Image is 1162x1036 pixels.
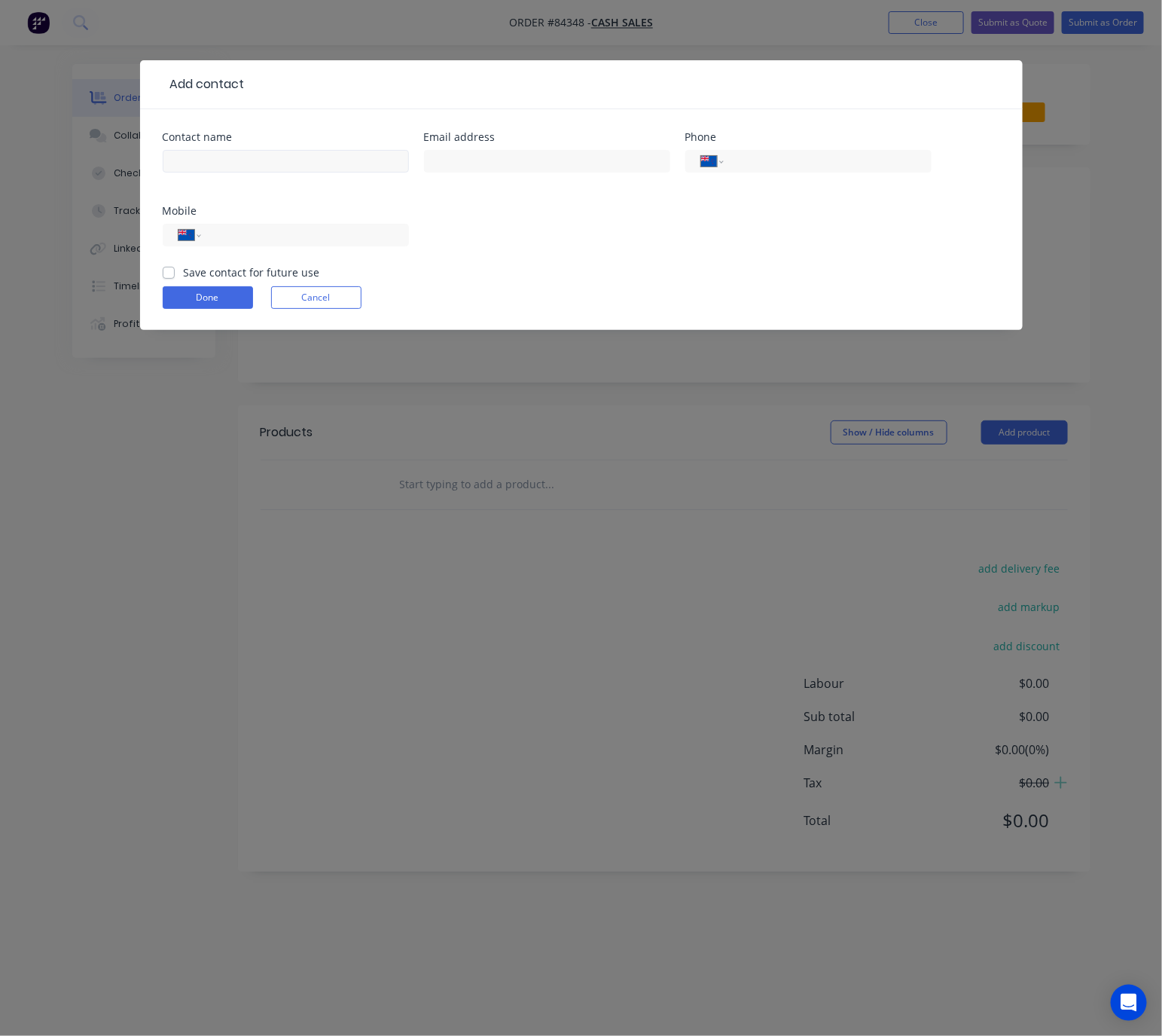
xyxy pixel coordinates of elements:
[163,206,409,216] div: Mobile
[163,286,253,309] button: Done
[685,132,932,142] div: Phone
[424,132,670,142] div: Email address
[184,264,320,280] label: Save contact for future use
[271,286,361,309] button: Cancel
[1111,985,1147,1021] div: Open Intercom Messenger
[163,75,245,93] div: Add contact
[163,132,409,142] div: Contact name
